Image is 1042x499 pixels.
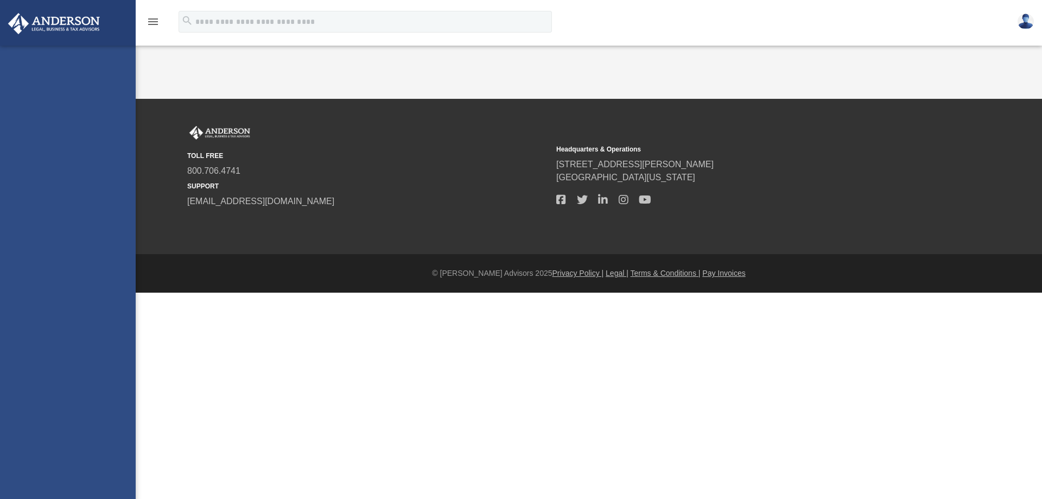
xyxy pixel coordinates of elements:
a: [STREET_ADDRESS][PERSON_NAME] [556,160,714,169]
i: menu [147,15,160,28]
img: Anderson Advisors Platinum Portal [5,13,103,34]
small: SUPPORT [187,181,549,191]
a: 800.706.4741 [187,166,240,175]
a: [EMAIL_ADDRESS][DOMAIN_NAME] [187,197,334,206]
img: Anderson Advisors Platinum Portal [187,126,252,140]
a: Privacy Policy | [552,269,604,277]
small: Headquarters & Operations [556,144,918,154]
a: Pay Invoices [702,269,745,277]
div: © [PERSON_NAME] Advisors 2025 [136,268,1042,279]
a: [GEOGRAPHIC_DATA][US_STATE] [556,173,695,182]
a: Legal | [606,269,628,277]
small: TOLL FREE [187,151,549,161]
a: Terms & Conditions | [631,269,701,277]
a: menu [147,21,160,28]
i: search [181,15,193,27]
img: User Pic [1018,14,1034,29]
